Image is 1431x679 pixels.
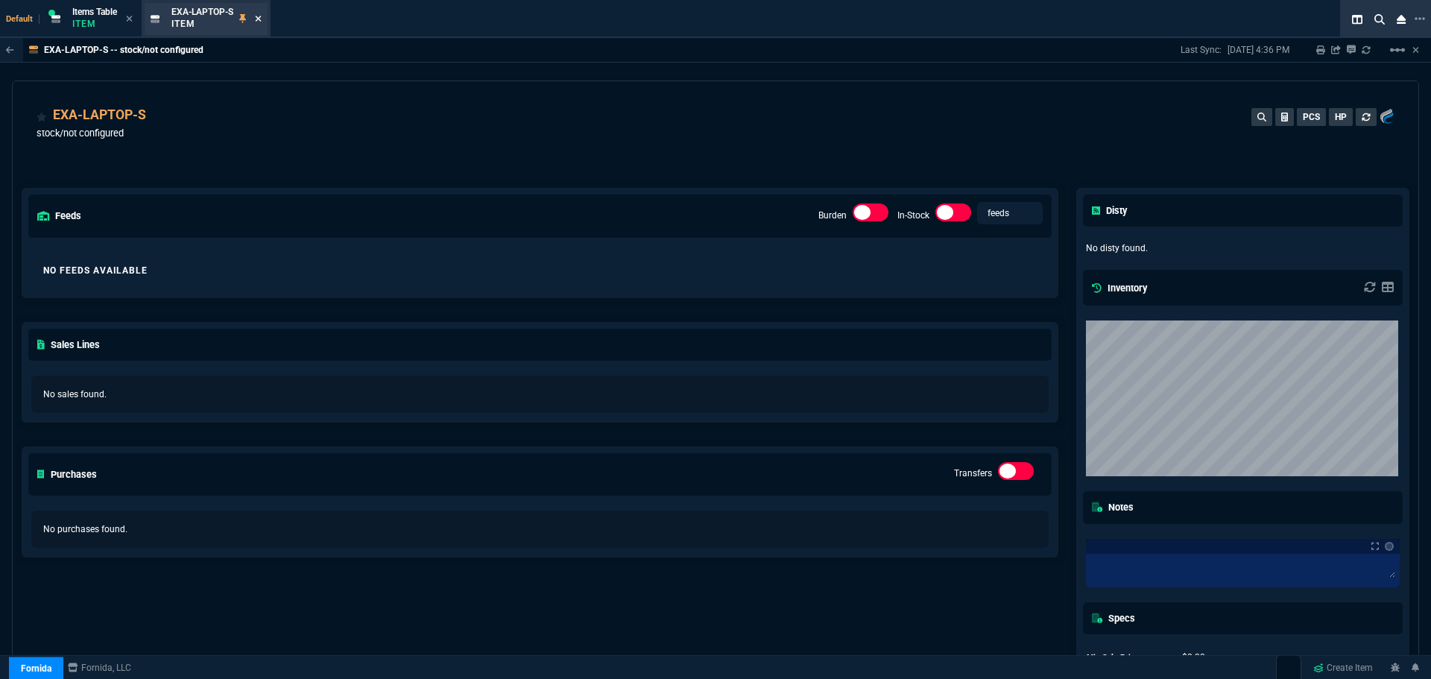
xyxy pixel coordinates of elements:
span: Default [6,14,40,24]
h5: Purchases [37,467,97,481]
a: msbcCompanyName [63,661,136,675]
p: No sales found. [43,388,1037,401]
p: Last Sync: [1181,44,1228,56]
h5: Disty [1092,203,1127,218]
nx-icon: Split Panels [1346,10,1368,28]
nx-icon: Close Tab [126,13,133,25]
label: Burden [818,210,847,221]
button: HP [1329,108,1353,126]
p: EXA-LAPTOP-S -- stock/not configured [44,44,203,56]
span: 0 [1182,652,1205,663]
h5: Notes [1092,500,1134,514]
td: Min Sale Price [1086,649,1168,666]
nx-icon: Back to Table [6,45,14,55]
a: Create Item [1307,657,1379,679]
nx-icon: Search [1368,10,1391,28]
tr: undefined [1086,649,1268,666]
div: In-Stock [935,203,971,227]
mat-icon: Example home icon [1389,41,1406,59]
div: Transfers [998,462,1034,486]
label: In-Stock [897,210,929,221]
span: Items Table [72,7,117,17]
p: No disty found. [1086,241,1400,255]
a: Hide Workbench [1412,44,1419,56]
label: Transfers [954,468,992,479]
p: No purchases found. [43,522,1037,536]
div: Burden [853,203,888,227]
nx-icon: Close Tab [255,13,262,25]
h5: Specs [1092,611,1135,625]
p: [DATE] 4:36 PM [1228,44,1289,56]
div: Add to Watchlist [37,105,47,126]
h5: Inventory [1092,281,1147,295]
h5: Sales Lines [37,338,100,352]
button: PCS [1297,108,1326,126]
nx-icon: Close Workbench [1391,10,1412,28]
span: EXA-LAPTOP-S [171,7,233,17]
p: Item [72,18,117,30]
a: EXA-LAPTOP-S [53,105,146,124]
nx-icon: Open New Tab [1415,12,1425,26]
p: stock/not configured [37,126,159,140]
h5: feeds [37,209,81,223]
p: Item [171,18,233,30]
p: No Feeds Available [43,265,1037,277]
